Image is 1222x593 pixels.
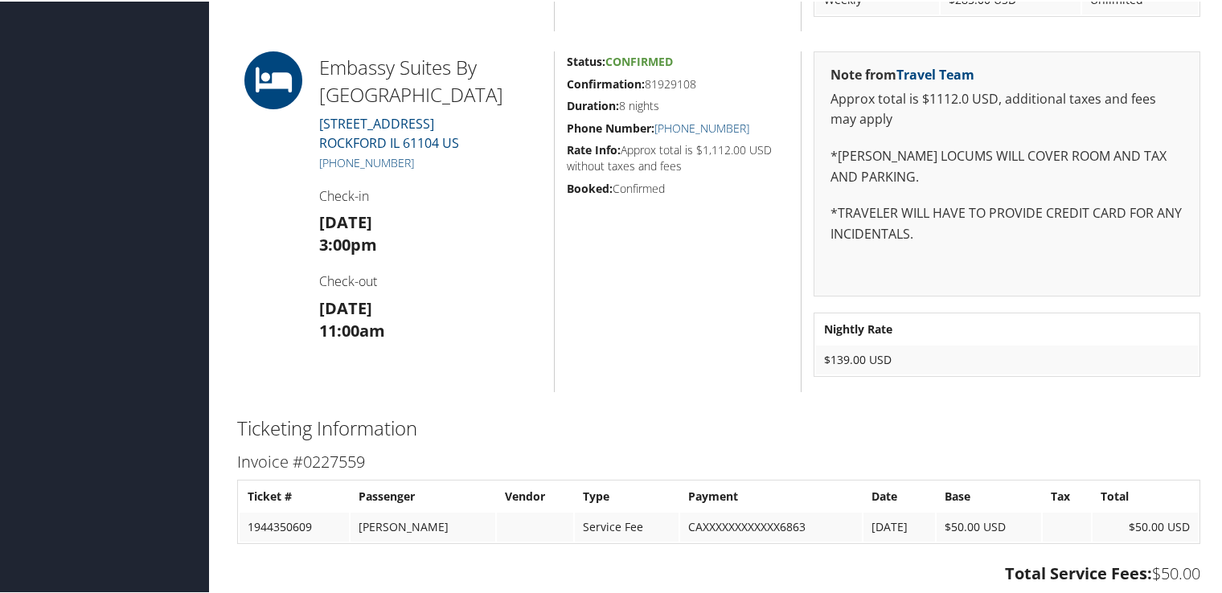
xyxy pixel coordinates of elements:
[830,202,1183,243] p: *TRAVELER WILL HAVE TO PROVIDE CREDIT CARD FOR ANY INCIDENTALS.
[654,119,749,134] a: [PHONE_NUMBER]
[240,481,349,509] th: Ticket #
[830,64,974,82] strong: Note from
[319,210,372,231] strong: [DATE]
[863,511,934,540] td: [DATE]
[567,141,789,172] h5: Approx total is $1,112.00 USD without taxes and fees
[680,481,862,509] th: Payment
[567,75,645,90] strong: Confirmation:
[680,511,862,540] td: CAXXXXXXXXXXXX6863
[351,511,495,540] td: [PERSON_NAME]
[816,344,1198,373] td: $139.00 USD
[575,511,679,540] td: Service Fee
[237,449,1200,472] h3: Invoice #0227559
[567,119,654,134] strong: Phone Number:
[240,511,349,540] td: 1944350609
[351,481,495,509] th: Passenger
[319,271,542,288] h4: Check-out
[1005,561,1152,583] strong: Total Service Fees:
[1043,481,1091,509] th: Tax
[937,481,1042,509] th: Base
[237,413,1200,440] h2: Ticketing Information
[863,481,934,509] th: Date
[1093,481,1198,509] th: Total
[237,561,1200,583] h3: $50.00
[319,113,459,150] a: [STREET_ADDRESS]ROCKFORD IL 61104 US
[567,52,605,67] strong: Status:
[319,232,377,254] strong: 3:00pm
[816,313,1198,342] th: Nightly Rate
[605,52,673,67] span: Confirmed
[319,186,542,203] h4: Check-in
[567,179,613,194] strong: Booked:
[575,481,679,509] th: Type
[567,179,789,195] h5: Confirmed
[319,153,414,169] a: [PHONE_NUMBER]
[830,88,1183,129] p: Approx total is $1112.0 USD, additional taxes and fees may apply
[937,511,1042,540] td: $50.00 USD
[830,145,1183,186] p: *[PERSON_NAME] LOCUMS WILL COVER ROOM AND TAX AND PARKING.
[319,296,372,317] strong: [DATE]
[319,318,385,340] strong: 11:00am
[319,52,542,106] h2: Embassy Suites By [GEOGRAPHIC_DATA]
[497,481,573,509] th: Vendor
[567,141,621,156] strong: Rate Info:
[567,96,789,112] h5: 8 nights
[567,96,619,112] strong: Duration:
[1093,511,1198,540] td: $50.00 USD
[567,75,789,91] h5: 81929108
[896,64,974,82] a: Travel Team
